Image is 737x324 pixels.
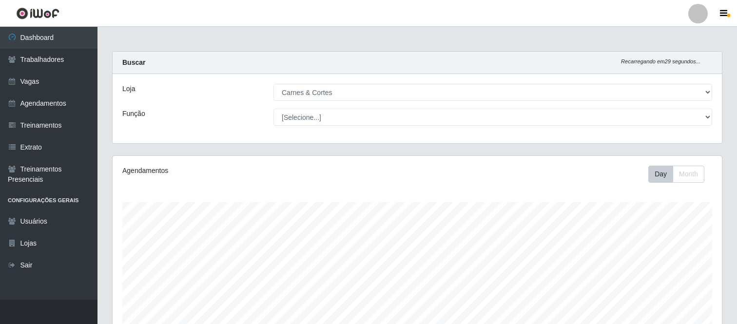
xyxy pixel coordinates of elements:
[648,166,712,183] div: Toolbar with button groups
[621,58,700,64] i: Recarregando em 29 segundos...
[122,58,145,66] strong: Buscar
[648,166,704,183] div: First group
[122,109,145,119] label: Função
[122,166,360,176] div: Agendamentos
[648,166,673,183] button: Day
[16,7,59,19] img: CoreUI Logo
[122,84,135,94] label: Loja
[673,166,704,183] button: Month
